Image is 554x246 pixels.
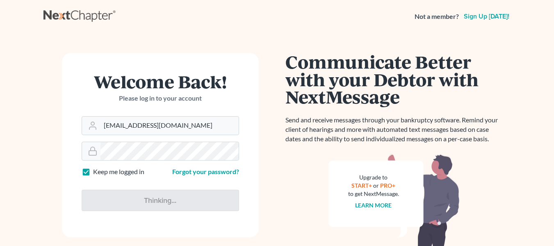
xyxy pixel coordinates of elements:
[373,182,379,189] span: or
[355,202,392,209] a: Learn more
[351,182,372,189] a: START+
[100,117,239,135] input: Email Address
[380,182,395,189] a: PRO+
[348,173,399,182] div: Upgrade to
[172,168,239,175] a: Forgot your password?
[285,115,503,144] p: Send and receive messages through your bankruptcy software. Remind your client of hearings and mo...
[462,13,511,20] a: Sign up [DATE]!
[82,94,239,103] p: Please log in to your account
[93,167,144,177] label: Keep me logged in
[82,73,239,90] h1: Welcome Back!
[285,53,503,106] h1: Communicate Better with your Debtor with NextMessage
[348,190,399,198] div: to get NextMessage.
[415,12,459,21] strong: Not a member?
[82,190,239,211] input: Thinking...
